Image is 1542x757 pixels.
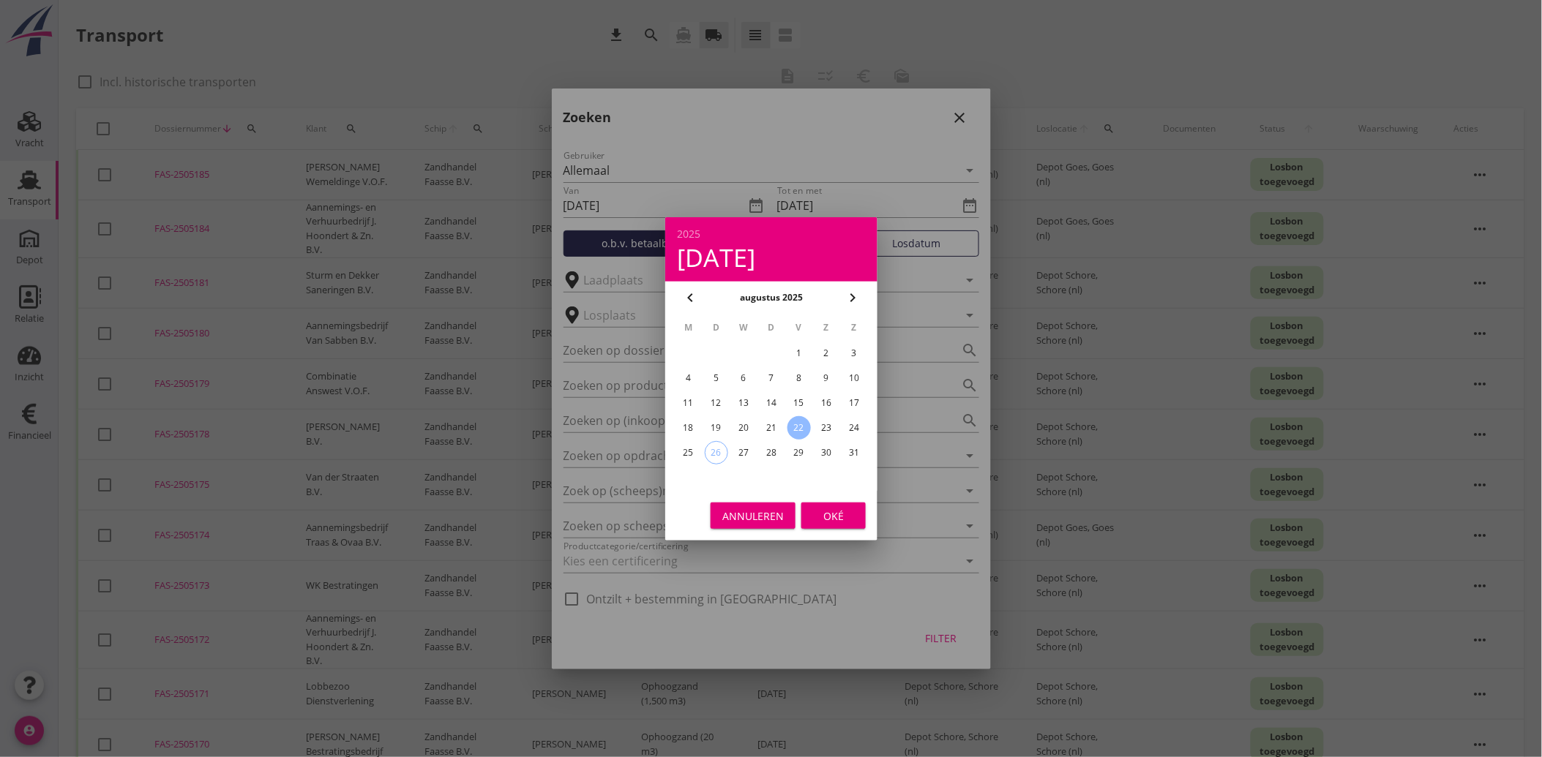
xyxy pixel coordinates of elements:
th: V [785,315,812,340]
button: 11 [676,391,700,415]
th: Z [841,315,867,340]
div: Annuleren [722,508,784,523]
div: Oké [813,508,854,523]
th: Z [813,315,839,340]
button: 3 [842,342,866,365]
button: 21 [759,416,782,440]
button: 16 [815,391,838,415]
button: 4 [676,366,700,390]
button: 22 [787,416,810,440]
button: 17 [842,391,866,415]
button: 2 [815,342,838,365]
th: M [675,315,702,340]
button: 31 [842,441,866,464]
div: 26 [705,442,727,464]
button: 14 [759,391,782,415]
button: Annuleren [711,502,796,529]
i: chevron_left [681,289,699,306]
button: augustus 2025 [736,287,807,309]
button: 10 [842,366,866,390]
i: chevron_right [844,289,861,306]
button: 1 [787,342,810,365]
th: D [758,315,785,340]
div: [DATE] [677,245,866,270]
button: 12 [704,391,727,415]
button: 20 [732,416,755,440]
button: 23 [815,416,838,440]
button: 6 [732,366,755,390]
button: 5 [704,366,727,390]
button: Oké [801,502,866,529]
button: 13 [732,391,755,415]
th: W [730,315,757,340]
button: 9 [815,366,838,390]
button: 8 [787,366,810,390]
th: D [703,315,729,340]
button: 25 [676,441,700,464]
button: 7 [759,366,782,390]
button: 24 [842,416,866,440]
button: 27 [732,441,755,464]
button: 15 [787,391,810,415]
button: 29 [787,441,810,464]
button: 18 [676,416,700,440]
div: 2025 [677,229,866,239]
button: 26 [704,441,727,464]
button: 28 [759,441,782,464]
button: 19 [704,416,727,440]
button: 30 [815,441,838,464]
